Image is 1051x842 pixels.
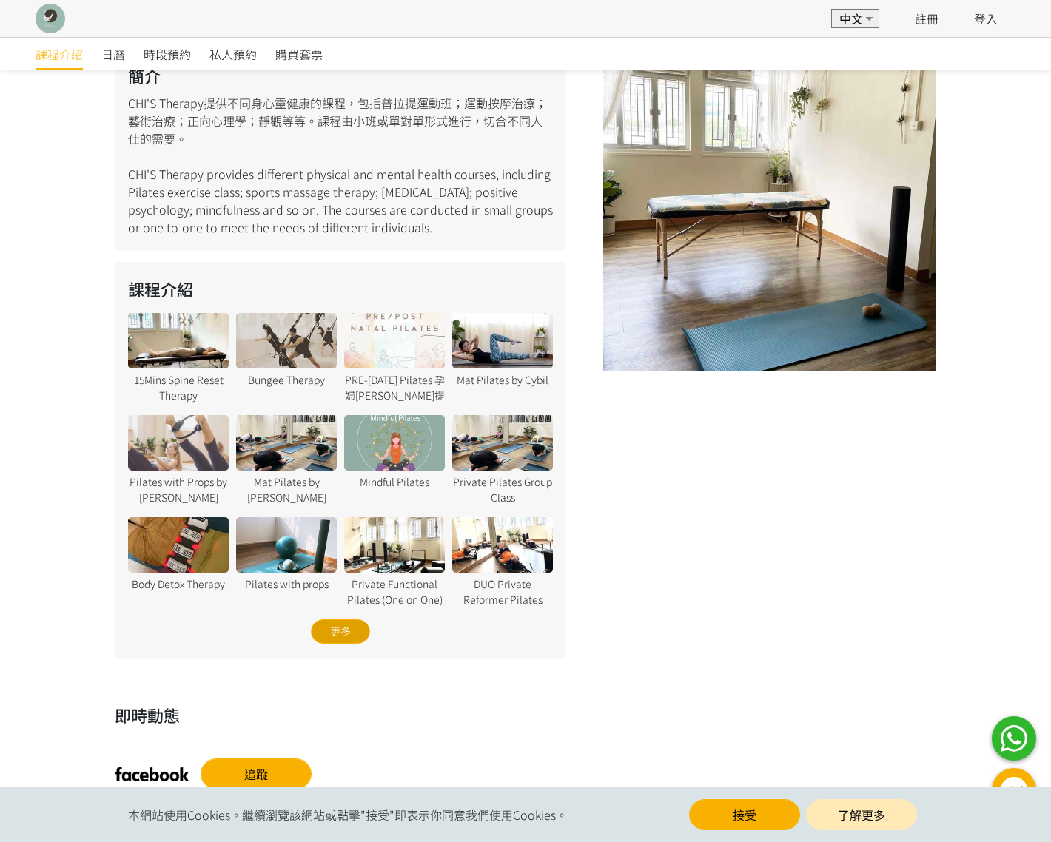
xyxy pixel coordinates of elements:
div: Bungee Therapy [236,372,337,388]
a: 時段預約 [144,38,191,70]
div: Pilates with Props by [PERSON_NAME] [128,474,229,505]
span: 日曆 [101,45,125,63]
a: 課程介紹 [36,38,83,70]
div: Body Detox Therapy [128,576,229,592]
a: 私人預約 [209,38,257,70]
a: 登入 [974,10,998,27]
div: DUO Private Reformer Pilates [452,576,553,607]
h2: 即時動態 [115,703,936,727]
a: 追蹤 [201,758,312,789]
a: 註冊 [915,10,938,27]
span: 課程介紹 [36,45,83,63]
img: GdAJf0vCqpVjH0siJfzhQLXtBoxhr9jN9YHMzsdD.jpg [603,38,936,371]
h2: 課程介紹 [128,277,553,301]
div: 15Mins Spine Reset Therapy [128,372,229,403]
img: facebook.png [115,765,189,784]
span: 時段預約 [144,45,191,63]
img: XCiuqSzNOMkVjoLvqyfWlGi3krYmRzy3FY06BdcB.png [36,4,65,33]
div: Private Pilates Group Class [452,474,553,505]
span: 購買套票 [275,45,323,63]
button: 接受 [689,799,800,830]
div: Private Functional Pilates (One on One) [344,576,445,607]
a: 購買套票 [275,38,323,70]
h2: 簡介 [128,64,553,88]
div: Pilates with props [236,576,337,592]
div: Mat Pilates by Cybil [452,372,553,388]
a: 了解更多 [806,799,917,830]
div: PRE-[DATE] Pilates 孕婦[PERSON_NAME]提 [344,372,445,403]
span: 私人預約 [209,45,257,63]
div: Mindful Pilates [344,474,445,490]
span: 本網站使用Cookies。繼續瀏覽該網站或點擊"接受"即表示你同意我們使用Cookies。 [128,806,568,824]
div: CHI'S Therapy提供不同身心靈健康的課程，包括普拉提運動班；運動按摩治療；藝術治療；正向心理學；靜觀等等。課程由小班或單對單形式進行，切合不同人仕的需要。 CHI'S Therapy ... [115,49,566,251]
div: 更多 [311,619,370,644]
a: 日曆 [101,38,125,70]
div: Mat Pilates by [PERSON_NAME] [236,474,337,505]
